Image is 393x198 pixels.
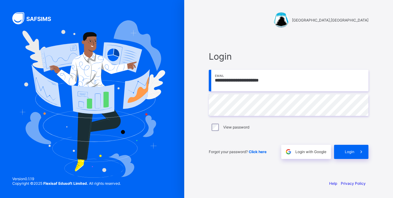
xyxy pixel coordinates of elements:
span: Forgot your password? [209,149,267,154]
span: Login [345,149,354,154]
img: google.396cfc9801f0270233282035f929180a.svg [285,148,292,155]
img: Hero Image [19,20,165,178]
label: View password [223,125,249,129]
span: Version 0.1.19 [12,176,121,181]
a: Click here [249,149,267,154]
a: Help [329,181,337,186]
span: Login with Google [295,149,326,154]
strong: Flexisaf Edusoft Limited. [43,181,88,186]
a: Privacy Policy [341,181,366,186]
span: Login [209,51,368,62]
img: SAFSIMS Logo [12,12,58,24]
span: [GEOGRAPHIC_DATA],[GEOGRAPHIC_DATA] [292,18,368,22]
span: Copyright © 2025 All rights reserved. [12,181,121,186]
